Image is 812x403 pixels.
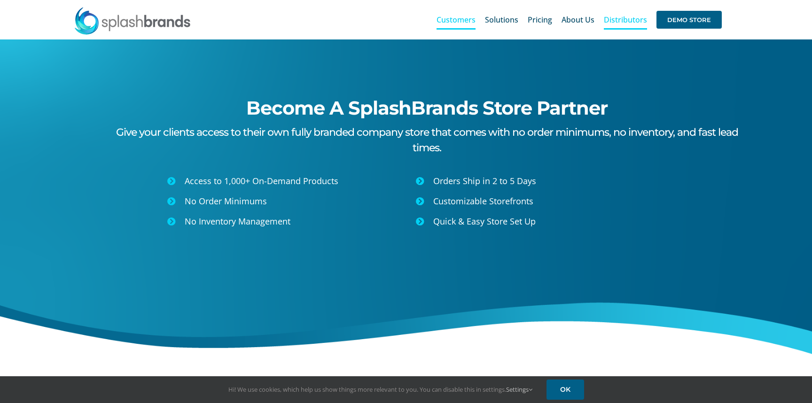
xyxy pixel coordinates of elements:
span: Become A SplashBrands Store Partner [246,96,608,119]
nav: Main Menu [437,5,722,35]
a: Pricing [528,5,552,35]
span: Pricing [528,16,552,23]
span: About Us [562,16,594,23]
span: Hi! We use cookies, which help us show things more relevant to you. You can disable this in setti... [228,385,532,394]
span: Customers [437,16,476,23]
span: No Inventory Management [185,216,290,227]
span: Orders Ship in 2 to 5 Days [433,175,536,186]
span: No Order Minimums [185,195,267,207]
span: Customizable Storefronts [433,195,533,207]
a: Customers [437,5,476,35]
a: OK [547,380,584,400]
img: SplashBrands.com Logo [74,7,191,35]
a: DEMO STORE [656,5,722,35]
span: Quick & Easy Store Set Up [433,216,536,227]
a: Distributors [604,5,647,35]
span: Access to 1,000+ On-Demand Products [185,175,338,186]
span: Distributors [604,16,647,23]
span: Solutions [485,16,518,23]
a: Settings [506,385,532,394]
span: DEMO STORE [656,11,722,29]
span: Give your clients access to their own fully branded company store that comes with no order minimu... [116,126,738,154]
